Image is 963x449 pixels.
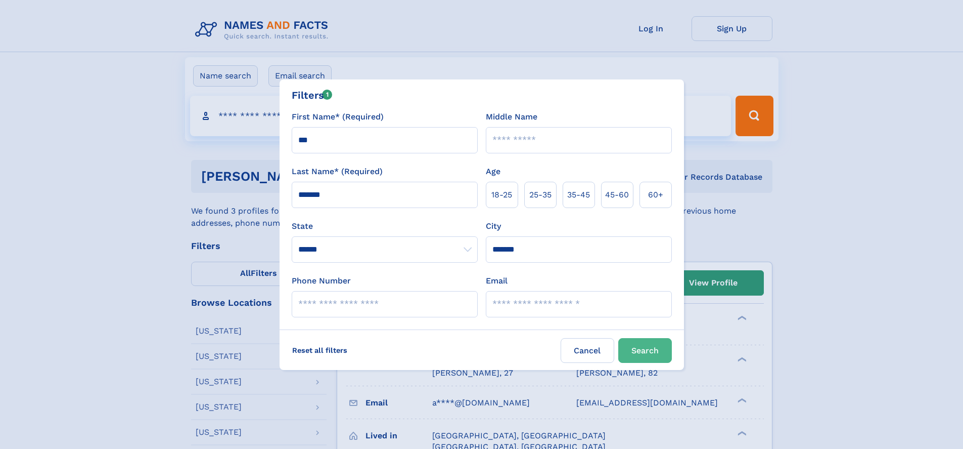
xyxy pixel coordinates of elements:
[486,166,500,178] label: Age
[491,189,512,201] span: 18‑25
[486,220,501,232] label: City
[292,166,383,178] label: Last Name* (Required)
[648,189,663,201] span: 60+
[618,338,672,363] button: Search
[486,111,537,123] label: Middle Name
[605,189,629,201] span: 45‑60
[529,189,552,201] span: 25‑35
[292,220,478,232] label: State
[286,338,354,362] label: Reset all filters
[292,111,384,123] label: First Name* (Required)
[486,275,508,287] label: Email
[292,88,333,103] div: Filters
[292,275,351,287] label: Phone Number
[567,189,590,201] span: 35‑45
[561,338,614,363] label: Cancel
